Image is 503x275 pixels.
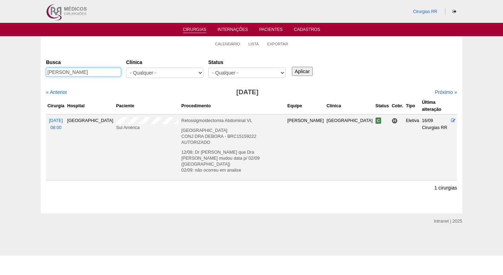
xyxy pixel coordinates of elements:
[375,117,381,124] span: Confirmada
[49,118,63,123] span: [DATE]
[217,27,248,34] a: Internações
[434,185,457,191] p: 1 cirurgias
[292,67,313,76] input: Aplicar
[452,9,456,14] i: Sair
[46,97,66,115] th: Cirurgia
[286,97,325,115] th: Equipe
[404,97,420,115] th: Tipo
[267,41,288,46] a: Exportar
[66,97,115,115] th: Hospital
[374,97,391,115] th: Status
[451,118,456,123] a: Editar
[49,118,63,130] a: [DATE] 08:00
[413,9,437,14] a: Cirurgias RR
[294,27,320,34] a: Cadastros
[404,114,420,180] td: Eletiva
[181,149,285,173] p: 12/08: Dr [PERSON_NAME] que Dra [PERSON_NAME] mudou data p/ 02/09 ([GEOGRAPHIC_DATA]) 02/09: não ...
[46,89,67,95] a: « Anterior
[116,124,178,131] div: Sul América
[420,114,450,180] td: 16/09 Cirurgias RR
[50,125,61,130] span: 08:00
[325,114,374,180] td: [GEOGRAPHIC_DATA]
[126,59,203,66] label: Clínica
[46,68,121,77] input: Digite os termos que você deseja procurar.
[208,59,286,66] label: Status
[115,97,180,115] th: Paciente
[145,87,350,97] h3: [DATE]
[390,97,404,115] th: Cobr.
[286,114,325,180] td: [PERSON_NAME]
[435,89,457,95] a: Próximo »
[325,97,374,115] th: Clínica
[181,128,285,146] p: [GEOGRAPHIC_DATA] CONJ DRA DEBORA - BRC15159222 AUTORIZADO
[259,27,283,34] a: Pacientes
[181,117,285,124] div: Retossigmoidectomia Abdominal VL
[434,218,462,225] div: Intranet | 2025
[248,41,259,46] a: Lista
[46,59,121,66] label: Busca
[392,118,398,124] span: Hospital
[183,27,207,33] a: Cirurgias
[66,114,115,180] td: [GEOGRAPHIC_DATA]
[215,41,240,46] a: Calendário
[180,97,286,115] th: Procedimento
[420,97,450,115] th: Última alteração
